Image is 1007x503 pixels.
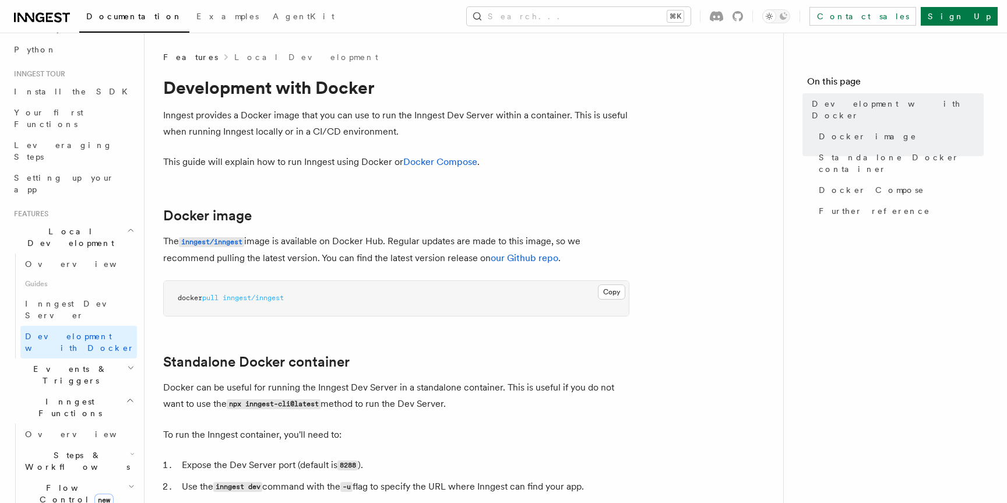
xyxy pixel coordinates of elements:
[598,284,625,300] button: Copy
[814,126,984,147] a: Docker image
[163,233,629,266] p: The image is available on Docker Hub. Regular updates are made to this image, so we recommend pul...
[9,391,137,424] button: Inngest Functions
[163,107,629,140] p: Inngest provides a Docker image that you can use to run the Inngest Dev Server within a container...
[86,12,182,21] span: Documentation
[403,156,477,167] a: Docker Compose
[227,399,321,409] code: npx inngest-cli@latest
[20,254,137,275] a: Overview
[814,180,984,201] a: Docker Compose
[812,98,984,121] span: Development with Docker
[163,427,629,443] p: To run the Inngest container, you'll need to:
[762,9,790,23] button: Toggle dark mode
[234,51,378,63] a: Local Development
[9,102,137,135] a: Your first Functions
[25,259,145,269] span: Overview
[9,358,137,391] button: Events & Triggers
[14,140,112,161] span: Leveraging Steps
[9,254,137,358] div: Local Development
[163,354,350,370] a: Standalone Docker container
[79,3,189,33] a: Documentation
[814,147,984,180] a: Standalone Docker container
[9,226,127,249] span: Local Development
[273,12,335,21] span: AgentKit
[178,479,629,495] li: Use the command with the flag to specify the URL where Inngest can find your app.
[20,445,137,477] button: Steps & Workflows
[340,482,353,492] code: -u
[14,87,135,96] span: Install the SDK
[9,363,127,386] span: Events & Triggers
[9,135,137,167] a: Leveraging Steps
[814,201,984,221] a: Further reference
[202,294,219,302] span: pull
[667,10,684,22] kbd: ⌘K
[20,449,130,473] span: Steps & Workflows
[807,75,984,93] h4: On this page
[20,293,137,326] a: Inngest Dev Server
[25,332,135,353] span: Development with Docker
[196,12,259,21] span: Examples
[9,81,137,102] a: Install the SDK
[163,51,218,63] span: Features
[178,457,629,474] li: Expose the Dev Server port (default is ).
[819,152,984,175] span: Standalone Docker container
[491,252,558,263] a: our Github repo
[25,299,125,320] span: Inngest Dev Server
[807,93,984,126] a: Development with Docker
[14,173,114,194] span: Setting up your app
[179,237,244,247] code: inngest/inngest
[266,3,341,31] a: AgentKit
[9,209,48,219] span: Features
[9,167,137,200] a: Setting up your app
[819,205,930,217] span: Further reference
[819,184,924,196] span: Docker Compose
[163,77,629,98] h1: Development with Docker
[178,294,202,302] span: docker
[809,7,916,26] a: Contact sales
[14,45,57,54] span: Python
[163,207,252,224] a: Docker image
[9,221,137,254] button: Local Development
[179,235,244,247] a: inngest/inngest
[9,69,65,79] span: Inngest tour
[223,294,284,302] span: inngest/inngest
[213,482,262,492] code: inngest dev
[20,424,137,445] a: Overview
[467,7,691,26] button: Search...⌘K
[189,3,266,31] a: Examples
[921,7,998,26] a: Sign Up
[163,379,629,413] p: Docker can be useful for running the Inngest Dev Server in a standalone container. This is useful...
[9,39,137,60] a: Python
[20,326,137,358] a: Development with Docker
[819,131,917,142] span: Docker image
[9,396,126,419] span: Inngest Functions
[25,430,145,439] span: Overview
[20,275,137,293] span: Guides
[337,460,358,470] code: 8288
[14,108,83,129] span: Your first Functions
[163,154,629,170] p: This guide will explain how to run Inngest using Docker or .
